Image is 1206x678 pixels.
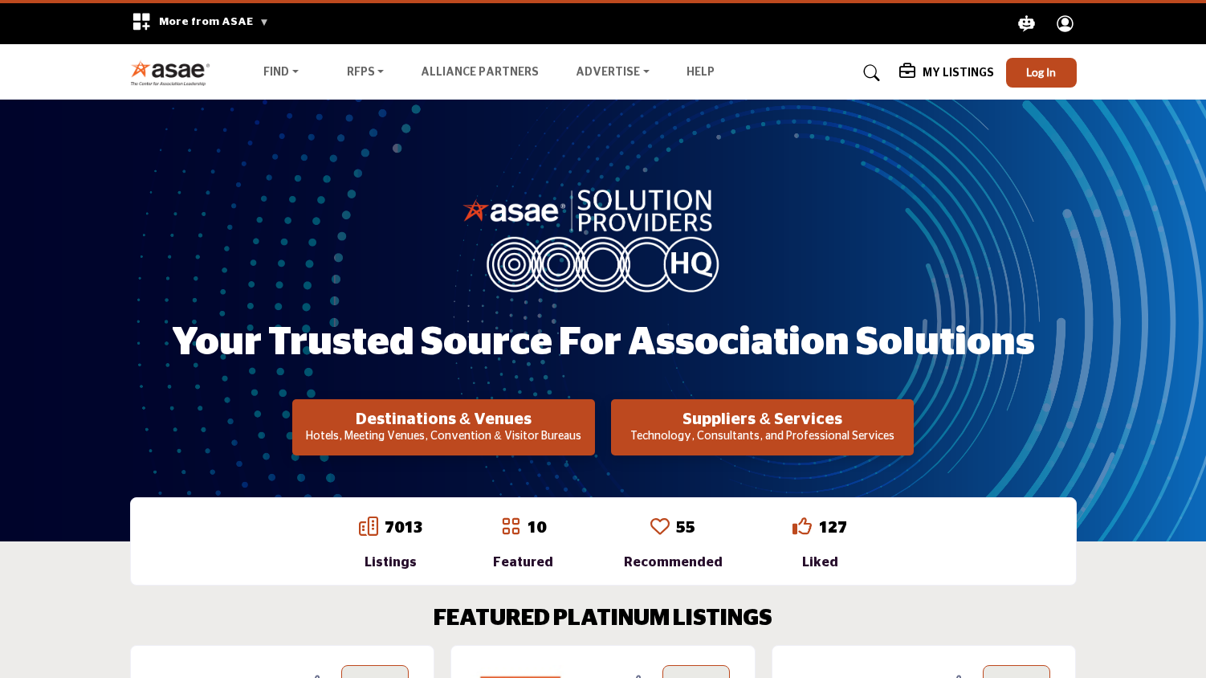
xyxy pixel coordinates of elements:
button: Log In [1006,58,1077,88]
a: 7013 [385,520,423,536]
a: 10 [527,520,546,536]
a: Search [848,60,890,86]
a: Alliance Partners [421,67,539,78]
h2: Suppliers & Services [616,410,909,429]
h2: Destinations & Venues [297,410,590,429]
div: Featured [493,553,553,572]
h1: Your Trusted Source for Association Solutions [172,318,1035,368]
a: 55 [676,520,695,536]
p: Technology, Consultants, and Professional Services [616,429,909,445]
div: Listings [359,553,423,572]
a: Go to Featured [501,517,520,539]
img: Site Logo [130,59,219,86]
a: 127 [818,520,847,536]
div: My Listings [899,63,994,83]
div: More from ASAE [121,3,279,44]
i: Go to Liked [792,517,812,536]
img: image [462,186,744,292]
a: Advertise [564,62,661,84]
span: Log In [1026,65,1056,79]
h5: My Listings [923,66,994,80]
button: Destinations & Venues Hotels, Meeting Venues, Convention & Visitor Bureaus [292,399,595,455]
a: Find [252,62,310,84]
div: Recommended [624,553,723,572]
a: Help [687,67,715,78]
span: More from ASAE [159,16,269,27]
a: Go to Recommended [650,517,670,539]
button: Suppliers & Services Technology, Consultants, and Professional Services [611,399,914,455]
a: RFPs [336,62,396,84]
p: Hotels, Meeting Venues, Convention & Visitor Bureaus [297,429,590,445]
h2: FEATURED PLATINUM LISTINGS [434,606,772,633]
div: Liked [792,553,847,572]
